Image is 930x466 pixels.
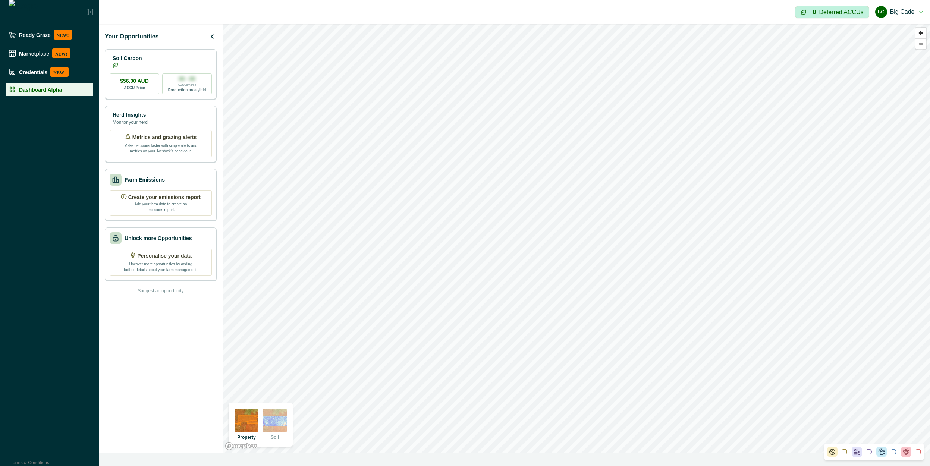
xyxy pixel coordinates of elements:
[123,260,198,273] p: Uncover more opportunities by adding further details about your farm management.
[819,9,863,15] p: Deferred ACCUs
[915,39,926,49] span: Zoom out
[263,409,287,432] img: soil preview
[105,32,159,41] p: Your Opportunities
[235,409,258,432] img: property preview
[113,111,148,119] p: Herd Insights
[19,50,49,56] p: Marketplace
[6,83,93,96] a: Dashboard Alpha
[178,83,196,87] p: ACCUs/ha/pa
[123,141,198,154] p: Make decisions faster with simple alerts and metrics on your livestock’s behaviour.
[6,45,93,61] a: MarketplaceNEW!
[915,28,926,38] button: Zoom in
[125,176,165,184] p: Farm Emissions
[19,69,47,75] p: Credentials
[120,77,149,85] p: $56.00 AUD
[50,67,69,77] p: NEW!
[125,234,192,242] p: Unlock more Opportunities
[128,193,201,201] p: Create your emissions report
[271,434,279,441] p: Soil
[113,119,148,126] p: Monitor your herd
[10,460,49,465] a: Terms & Conditions
[225,442,258,450] a: Mapbox logo
[237,434,255,441] p: Property
[6,27,93,42] a: Ready GrazeNEW!
[138,287,183,294] p: Suggest an opportunity
[113,54,142,62] p: Soil Carbon
[875,3,923,21] button: Big CadelBig Cadel
[19,86,62,92] p: Dashboard Alpha
[168,87,206,93] p: Production area yield
[19,32,51,38] p: Ready Graze
[124,85,145,91] p: ACCU Price
[179,75,195,83] p: 00 - 00
[132,133,197,141] p: Metrics and grazing alerts
[133,201,189,212] p: Add your farm data to create an emissions report.
[54,30,72,40] p: NEW!
[137,252,192,260] p: Personalise your data
[813,9,816,15] p: 0
[6,64,93,80] a: CredentialsNEW!
[52,48,70,58] p: NEW!
[915,38,926,49] button: Zoom out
